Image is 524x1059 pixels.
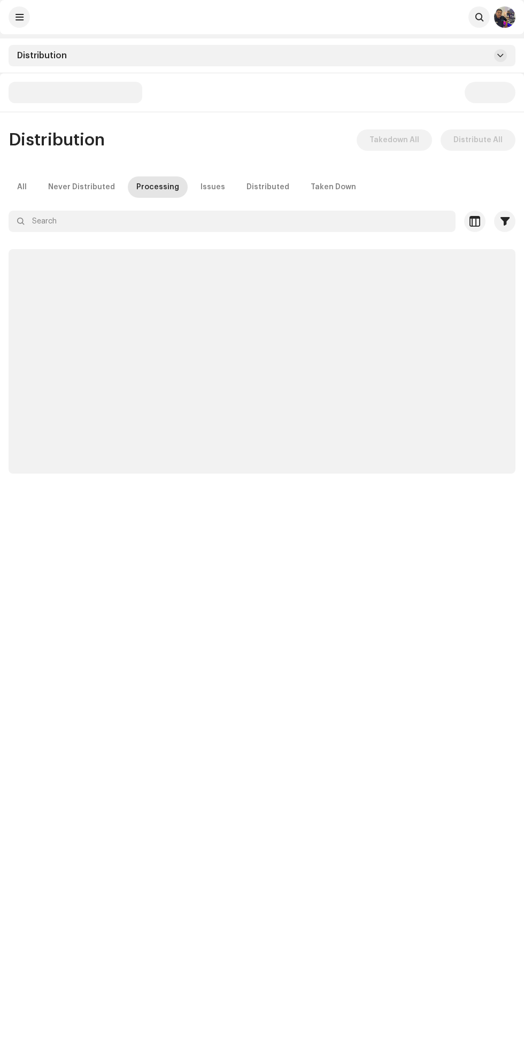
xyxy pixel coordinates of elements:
span: Takedown All [369,129,419,151]
button: Distribute All [441,129,515,151]
div: Taken Down [311,176,356,198]
button: Takedown All [357,129,432,151]
div: Issues [201,176,225,198]
input: Search [9,211,456,232]
div: Distributed [246,176,289,198]
span: Distribute All [453,129,503,151]
div: Processing [136,176,179,198]
span: Distribution [17,51,67,60]
img: d60ecab1-267f-4fbc-90db-2a3bb31387e7 [494,6,515,28]
div: All [17,176,27,198]
span: Distribution [9,132,105,149]
div: Never Distributed [48,176,115,198]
